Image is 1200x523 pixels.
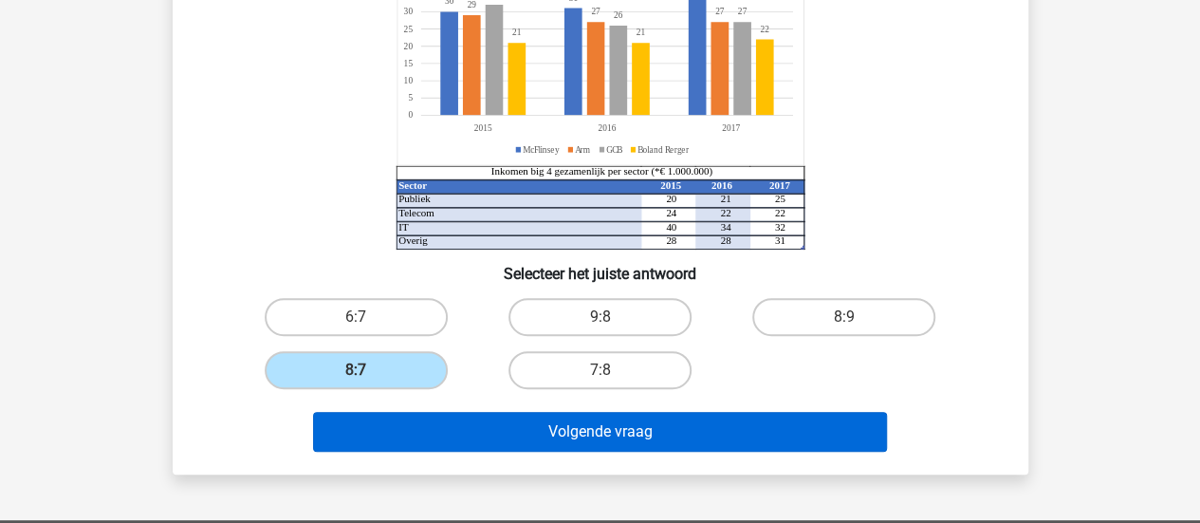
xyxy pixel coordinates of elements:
[666,234,676,246] tspan: 28
[403,40,413,51] tspan: 20
[408,109,413,121] tspan: 0
[774,234,785,246] tspan: 31
[575,143,590,155] tspan: Arm
[752,298,935,336] label: 8:9
[398,179,427,191] tspan: Sector
[398,221,409,233] tspan: IT
[660,179,681,191] tspan: 2015
[265,298,448,336] label: 6:7
[313,412,887,452] button: Volgende vraag
[760,23,768,34] tspan: 22
[203,250,998,283] h6: Selecteer het juiste antwoord
[711,179,731,191] tspan: 2016
[613,9,622,21] tspan: 26
[403,58,413,69] tspan: 15
[737,6,747,17] tspan: 27
[508,298,692,336] label: 9:8
[720,193,730,204] tspan: 21
[473,122,739,134] tspan: 201520162017
[403,23,413,34] tspan: 25
[774,221,785,233] tspan: 32
[720,207,730,218] tspan: 22
[774,193,785,204] tspan: 25
[403,6,413,17] tspan: 30
[403,75,413,86] tspan: 10
[666,221,676,233] tspan: 40
[720,221,730,233] tspan: 34
[768,179,789,191] tspan: 2017
[591,6,724,17] tspan: 2727
[720,234,730,246] tspan: 28
[398,207,434,218] tspan: Telecom
[398,234,428,246] tspan: Overig
[265,351,448,389] label: 8:7
[490,165,712,177] tspan: Inkomen big 4 gezamenlijk per sector (*€ 1.000.000)
[511,27,644,38] tspan: 2121
[508,351,692,389] label: 7:8
[398,193,431,204] tspan: Publiek
[637,143,690,155] tspan: Boland Rerger
[666,207,676,218] tspan: 24
[408,92,413,103] tspan: 5
[523,143,560,155] tspan: McFlinsey
[666,193,676,204] tspan: 20
[606,143,623,155] tspan: GCB
[774,207,785,218] tspan: 22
